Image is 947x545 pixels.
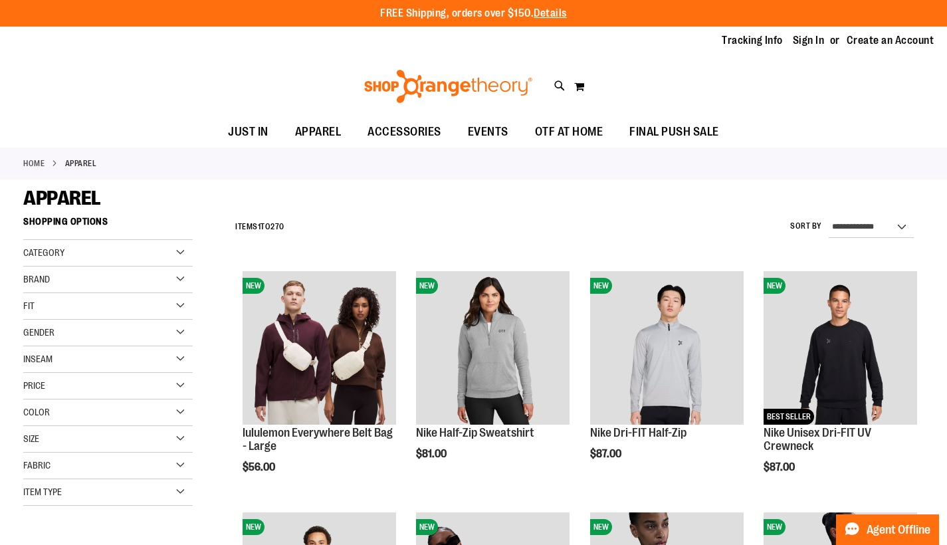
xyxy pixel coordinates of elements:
[243,271,396,425] img: lululemon Everywhere Belt Bag - Large
[590,278,612,294] span: NEW
[629,117,719,147] span: FINAL PUSH SALE
[23,354,53,364] span: Inseam
[354,117,455,148] a: ACCESSORIES
[455,117,522,148] a: EVENTS
[590,271,744,427] a: Nike Dri-FIT Half-ZipNEW
[416,271,570,425] img: Nike Half-Zip Sweatshirt
[380,6,567,21] p: FREE Shipping, orders over $150.
[23,274,50,284] span: Brand
[270,222,284,231] span: 270
[764,461,797,473] span: $87.00
[616,117,732,148] a: FINAL PUSH SALE
[23,187,101,209] span: APPAREL
[228,117,268,147] span: JUST IN
[534,7,567,19] a: Details
[790,221,822,232] label: Sort By
[23,407,50,417] span: Color
[416,426,534,439] a: Nike Half-Zip Sweatshirt
[243,271,396,427] a: lululemon Everywhere Belt Bag - LargeNEW
[757,265,924,507] div: product
[590,271,744,425] img: Nike Dri-FIT Half-Zip
[867,524,930,536] span: Agent Offline
[590,426,686,439] a: Nike Dri-FIT Half-Zip
[295,117,342,147] span: APPAREL
[583,265,750,494] div: product
[243,461,277,473] span: $56.00
[522,117,617,148] a: OTF AT HOME
[362,70,534,103] img: Shop Orangetheory
[23,460,51,471] span: Fabric
[236,265,403,507] div: product
[416,448,449,460] span: $81.00
[243,278,264,294] span: NEW
[282,117,355,147] a: APPAREL
[23,158,45,169] a: Home
[23,327,54,338] span: Gender
[847,33,934,48] a: Create an Account
[722,33,783,48] a: Tracking Info
[764,519,786,535] span: NEW
[416,519,438,535] span: NEW
[590,519,612,535] span: NEW
[23,247,64,258] span: Category
[65,158,97,169] strong: APPAREL
[258,222,261,231] span: 1
[23,210,193,240] strong: Shopping Options
[590,448,623,460] span: $87.00
[468,117,508,147] span: EVENTS
[23,487,62,497] span: Item Type
[23,380,45,391] span: Price
[764,271,917,427] a: Nike Unisex Dri-FIT UV CrewneckNEWBEST SELLER
[368,117,441,147] span: ACCESSORIES
[793,33,825,48] a: Sign In
[764,409,814,425] span: BEST SELLER
[243,519,264,535] span: NEW
[243,426,393,453] a: lululemon Everywhere Belt Bag - Large
[215,117,282,148] a: JUST IN
[416,271,570,427] a: Nike Half-Zip SweatshirtNEW
[409,265,576,494] div: product
[23,433,39,444] span: Size
[235,217,284,237] h2: Items to
[416,278,438,294] span: NEW
[764,426,871,453] a: Nike Unisex Dri-FIT UV Crewneck
[764,278,786,294] span: NEW
[23,300,35,311] span: Fit
[764,271,917,425] img: Nike Unisex Dri-FIT UV Crewneck
[535,117,603,147] span: OTF AT HOME
[836,514,939,545] button: Agent Offline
